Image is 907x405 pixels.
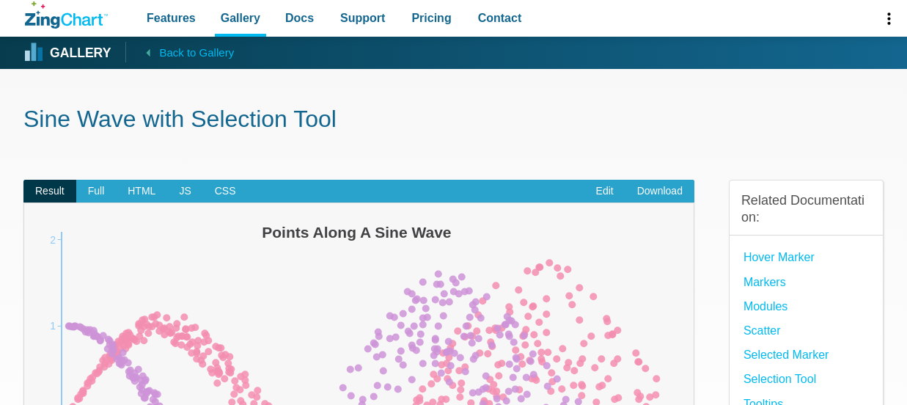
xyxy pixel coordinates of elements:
span: Back to Gallery [159,43,234,62]
h1: Sine Wave with Selection Tool [23,104,884,137]
a: Download [625,180,694,203]
a: Scatter [743,321,781,340]
a: modules [743,296,787,316]
span: Pricing [411,8,451,28]
a: Back to Gallery [125,42,234,62]
span: CSS [203,180,248,203]
a: Gallery [25,42,111,64]
a: ZingChart Logo. Click to return to the homepage [25,1,108,29]
span: HTML [116,180,167,203]
span: Full [76,180,117,203]
a: Selected Marker [743,345,829,365]
strong: Gallery [50,47,111,60]
a: selection tool [743,369,816,389]
span: Docs [285,8,314,28]
a: Hover Marker [743,247,815,267]
span: Gallery [221,8,260,28]
span: Features [147,8,196,28]
span: JS [167,180,202,203]
span: Support [340,8,385,28]
h3: Related Documentation: [741,192,871,227]
span: Contact [478,8,522,28]
span: Result [23,180,76,203]
a: Markers [743,272,786,292]
a: Edit [584,180,625,203]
